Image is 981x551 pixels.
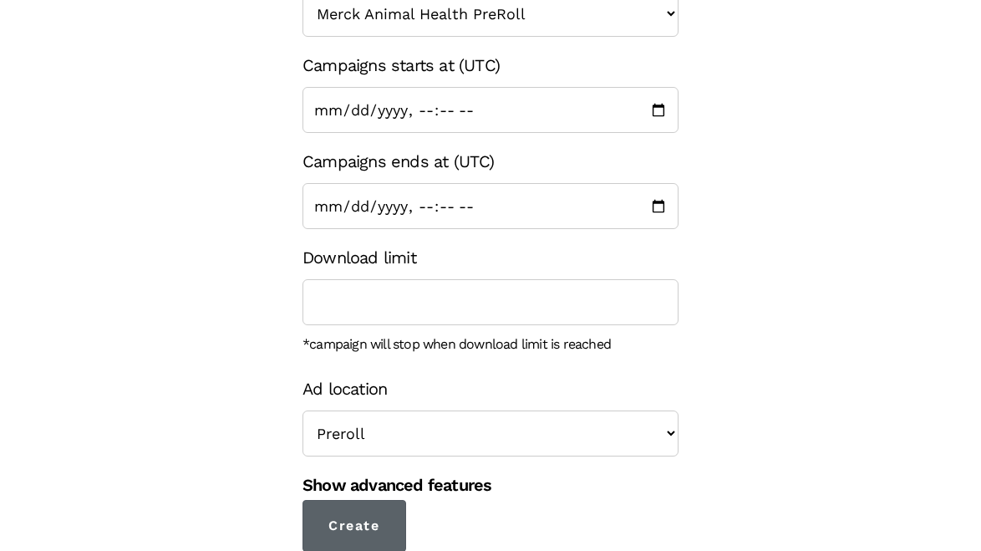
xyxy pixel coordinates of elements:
a: Show advanced features [302,475,491,495]
label: Ad location [302,374,387,404]
label: Download limit [302,242,416,273]
label: Campaigns starts at (UTC) [302,50,500,80]
div: *campaign will stop when download limit is reached [302,333,679,357]
label: Campaigns ends at (UTC) [302,146,495,176]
